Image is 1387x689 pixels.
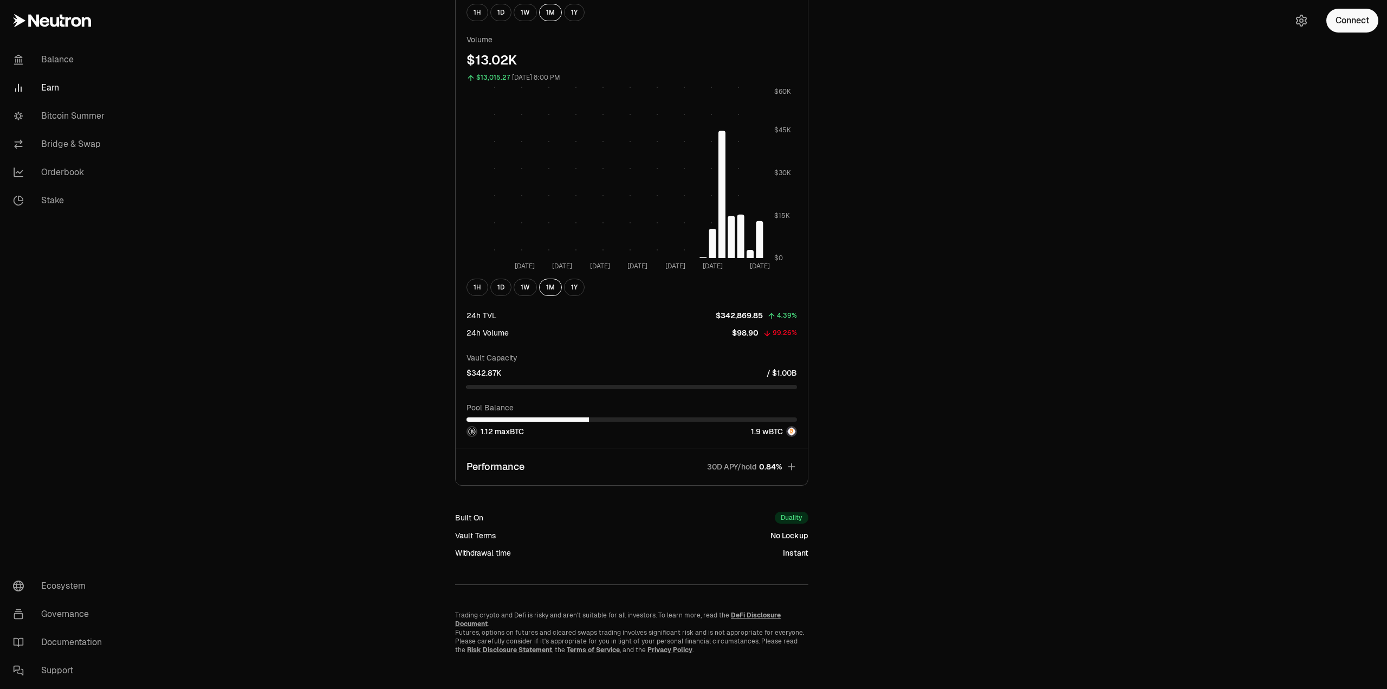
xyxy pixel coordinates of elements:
[1326,9,1378,33] button: Connect
[476,72,510,84] div: $13,015.27
[514,279,537,296] button: 1W
[515,262,535,271] tspan: [DATE]
[775,512,808,524] div: Duality
[751,426,797,437] div: 1.9 wBTC
[770,530,808,541] div: No Lockup
[466,402,797,413] p: Pool Balance
[466,4,488,21] button: 1H
[774,87,791,96] tspan: $60K
[455,548,511,558] div: Withdrawal time
[455,611,781,628] a: DeFi Disclosure Document
[707,461,757,472] p: 30D APY/hold
[777,310,797,322] div: 4.39%
[4,600,117,628] a: Governance
[552,262,572,271] tspan: [DATE]
[4,572,117,600] a: Ecosystem
[4,628,117,656] a: Documentation
[732,327,759,338] p: $98.90
[512,72,560,84] div: [DATE] 8:00 PM
[4,656,117,685] a: Support
[466,279,488,296] button: 1H
[4,130,117,158] a: Bridge & Swap
[4,158,117,186] a: Orderbook
[467,646,552,654] a: Risk Disclosure Statement
[773,327,797,339] div: 99.26%
[466,51,797,69] div: $13.02K
[665,262,685,271] tspan: [DATE]
[539,279,562,296] button: 1M
[514,4,537,21] button: 1W
[468,427,476,436] img: maxBTC Logo
[4,102,117,130] a: Bitcoin Summer
[590,262,610,271] tspan: [DATE]
[767,368,797,378] p: / $1.00B
[466,459,524,474] p: Performance
[774,126,791,134] tspan: $45K
[466,34,797,45] p: Volume
[4,186,117,215] a: Stake
[466,352,797,363] p: Vault Capacity
[716,310,763,321] p: $342,869.85
[490,279,511,296] button: 1D
[567,646,620,654] a: Terms of Service
[783,548,808,558] div: Instant
[466,310,496,321] div: 24h TVL
[466,368,501,378] p: $342.87K
[456,448,808,485] button: Performance30D APY/hold0.84%
[455,530,496,541] div: Vault Terms
[703,262,723,271] tspan: [DATE]
[750,262,770,271] tspan: [DATE]
[774,211,790,220] tspan: $15K
[466,426,524,437] div: 1.12 maxBTC
[787,427,796,436] img: wBTC Logo
[466,327,509,338] div: 24h Volume
[564,4,585,21] button: 1Y
[774,169,791,177] tspan: $30K
[759,461,782,472] span: 0.84%
[539,4,562,21] button: 1M
[774,254,783,262] tspan: $0
[455,611,808,628] p: Trading crypto and Defi is risky and aren't suitable for all investors. To learn more, read the .
[647,646,692,654] a: Privacy Policy
[564,279,585,296] button: 1Y
[4,74,117,102] a: Earn
[455,628,808,654] p: Futures, options on futures and cleared swaps trading involves significant risk and is not approp...
[455,512,483,523] div: Built On
[627,262,647,271] tspan: [DATE]
[4,46,117,74] a: Balance
[490,4,511,21] button: 1D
